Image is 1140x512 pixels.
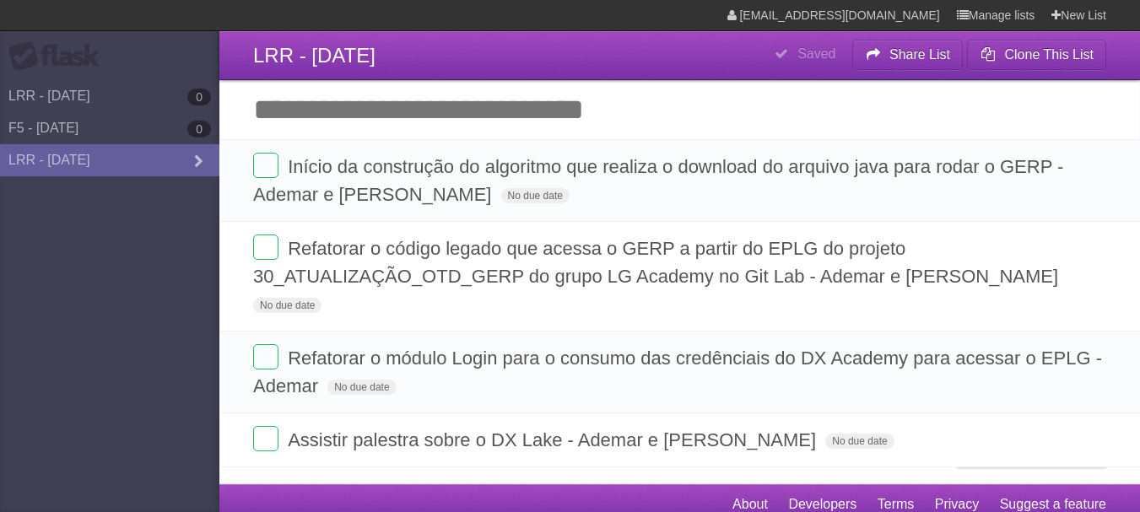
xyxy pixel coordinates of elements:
[327,380,396,395] span: No due date
[967,40,1106,70] button: Clone This List
[253,344,278,369] label: Done
[501,188,570,203] span: No due date
[825,434,894,449] span: No due date
[1004,47,1094,62] b: Clone This List
[288,429,820,450] span: Assistir palestra sobre o DX Lake - Ademar e [PERSON_NAME]
[253,234,278,260] label: Done
[797,46,835,61] b: Saved
[253,348,1102,396] span: Refatorar o módulo Login para o consumo das credênciais do DX Academy para acessar o EPLG - Ademar
[253,156,1063,205] span: Início da construção do algoritmo que realiza o download do arquivo java para rodar o GERP - Adem...
[253,426,278,451] label: Done
[253,153,278,178] label: Done
[253,238,1062,287] span: Refatorar o código legado que acessa o GERP a partir do EPLG do projeto 30_ATUALIZAÇÃO_OTD_GERP d...
[253,44,375,67] span: LRR - [DATE]
[187,89,211,105] b: 0
[253,298,321,313] span: No due date
[8,41,110,72] div: Flask
[187,121,211,137] b: 0
[852,40,964,70] button: Share List
[889,47,950,62] b: Share List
